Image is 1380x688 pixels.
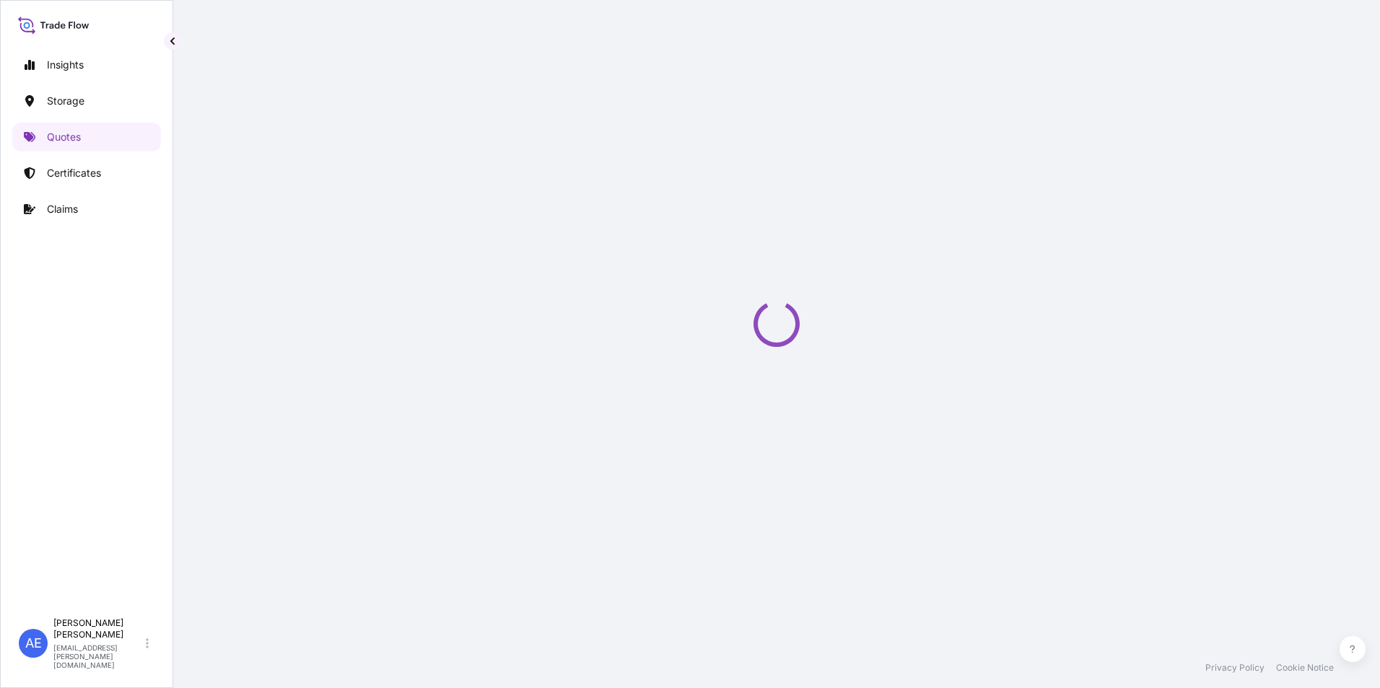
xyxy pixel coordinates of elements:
[47,166,101,180] p: Certificates
[12,50,161,79] a: Insights
[12,87,161,115] a: Storage
[47,130,81,144] p: Quotes
[1205,662,1265,674] a: Privacy Policy
[12,123,161,151] a: Quotes
[1276,662,1334,674] a: Cookie Notice
[47,94,84,108] p: Storage
[25,636,42,650] span: AE
[47,202,78,216] p: Claims
[12,159,161,188] a: Certificates
[47,58,84,72] p: Insights
[53,643,143,669] p: [EMAIL_ADDRESS][PERSON_NAME][DOMAIN_NAME]
[12,195,161,224] a: Claims
[53,617,143,640] p: [PERSON_NAME] [PERSON_NAME]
